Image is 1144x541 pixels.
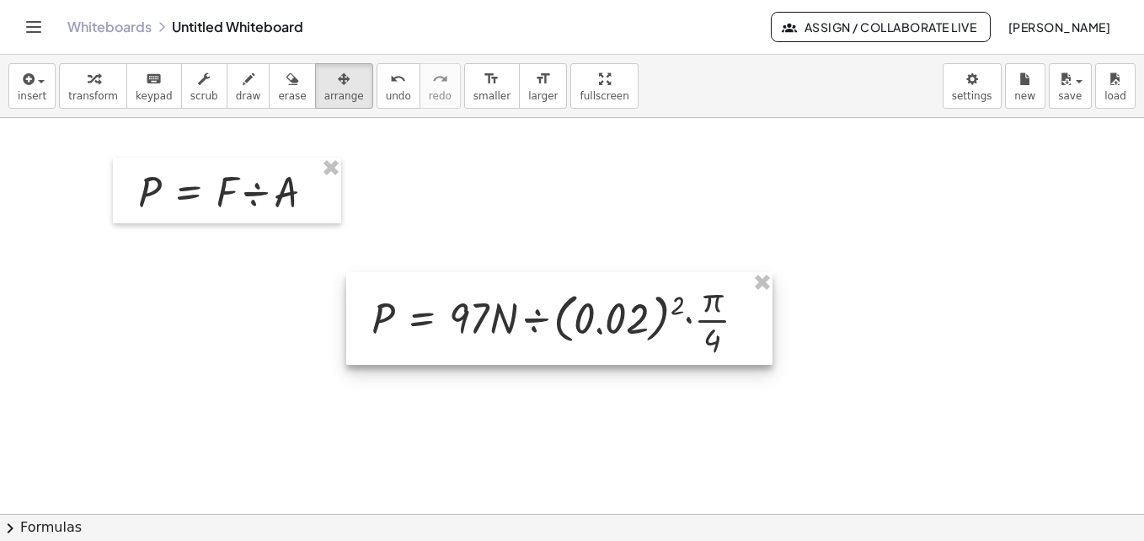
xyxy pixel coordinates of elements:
button: erase [269,63,315,109]
button: scrub [181,63,227,109]
button: transform [59,63,127,109]
button: Toggle navigation [20,13,47,40]
i: keyboard [146,69,162,89]
span: save [1058,90,1082,102]
i: format_size [484,69,500,89]
button: [PERSON_NAME] [994,12,1124,42]
button: load [1095,63,1136,109]
span: scrub [190,90,218,102]
span: insert [18,90,46,102]
button: Assign / Collaborate Live [771,12,991,42]
span: transform [68,90,118,102]
span: keypad [136,90,173,102]
button: new [1005,63,1045,109]
button: undoundo [377,63,420,109]
span: smaller [473,90,511,102]
span: load [1104,90,1126,102]
button: fullscreen [570,63,638,109]
span: redo [429,90,452,102]
a: Whiteboards [67,19,152,35]
i: undo [390,69,406,89]
button: format_sizesmaller [464,63,520,109]
span: new [1014,90,1035,102]
button: arrange [315,63,373,109]
button: format_sizelarger [519,63,567,109]
i: redo [432,69,448,89]
span: fullscreen [580,90,628,102]
span: [PERSON_NAME] [1008,19,1110,35]
button: redoredo [420,63,461,109]
span: arrange [324,90,364,102]
span: settings [952,90,992,102]
button: settings [943,63,1002,109]
span: undo [386,90,411,102]
span: larger [528,90,558,102]
span: erase [278,90,306,102]
span: Assign / Collaborate Live [785,19,976,35]
i: format_size [535,69,551,89]
button: insert [8,63,56,109]
button: draw [227,63,270,109]
button: save [1049,63,1092,109]
button: keyboardkeypad [126,63,182,109]
span: draw [236,90,261,102]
